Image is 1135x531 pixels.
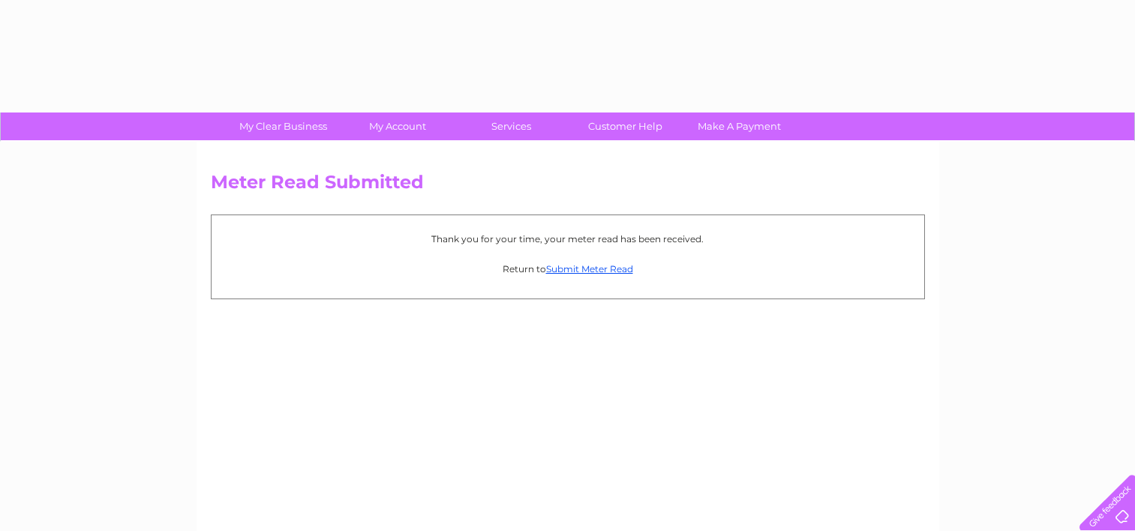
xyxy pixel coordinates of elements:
[219,232,917,246] p: Thank you for your time, your meter read has been received.
[219,262,917,276] p: Return to
[563,112,687,140] a: Customer Help
[449,112,573,140] a: Services
[211,172,925,200] h2: Meter Read Submitted
[221,112,345,140] a: My Clear Business
[677,112,801,140] a: Make A Payment
[335,112,459,140] a: My Account
[546,263,633,274] a: Submit Meter Read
